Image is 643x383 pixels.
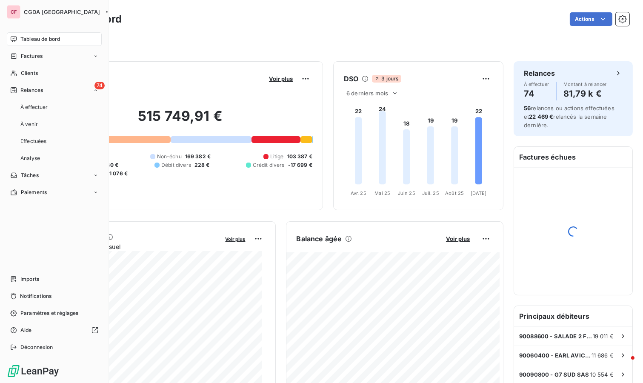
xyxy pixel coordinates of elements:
span: Effectuées [20,137,47,145]
button: Voir plus [266,75,295,83]
button: Actions [570,12,612,26]
span: À venir [20,120,38,128]
span: 3 jours [372,75,401,83]
iframe: Intercom live chat [614,354,634,374]
span: Voir plus [269,75,293,82]
span: 169 382 € [185,153,211,160]
span: Imports [20,275,39,283]
h2: 515 749,91 € [48,108,312,133]
span: -17 699 € [288,161,312,169]
span: 90088600 - SALADE 2 FRUITS [519,333,593,340]
span: 10 554 € [590,371,614,378]
span: Débit divers [161,161,191,169]
tspan: Août 25 [445,190,464,196]
h6: Factures échues [514,147,632,167]
span: 22 469 € [529,113,553,120]
h6: Balance âgée [297,234,342,244]
span: Analyse [20,154,40,162]
h4: 81,79 k € [563,87,607,100]
h6: Relances [524,68,555,78]
span: Voir plus [446,235,470,242]
tspan: Avr. 25 [351,190,366,196]
span: 56 [524,105,531,111]
span: 6 derniers mois [346,90,388,97]
span: 19 011 € [593,333,614,340]
span: 90060400 - EARL AVICOLE DES COSTIERES [519,352,592,359]
span: À effectuer [524,82,549,87]
span: Tâches [21,171,39,179]
tspan: Juil. 25 [422,190,439,196]
span: Crédit divers [253,161,285,169]
span: 74 [94,82,105,89]
span: -1 076 € [107,170,128,177]
span: 90090800 - G7 SUD SAS [519,371,589,378]
h6: DSO [344,74,358,84]
span: Relances [20,86,43,94]
tspan: Mai 25 [374,190,390,196]
span: 11 686 € [592,352,614,359]
span: Tableau de bord [20,35,60,43]
span: 103 387 € [287,153,312,160]
button: Voir plus [223,235,248,243]
span: Factures [21,52,43,60]
span: Voir plus [226,236,246,242]
button: Voir plus [443,235,472,243]
span: Notifications [20,292,51,300]
tspan: [DATE] [471,190,487,196]
span: Aide [20,326,32,334]
tspan: Juin 25 [398,190,415,196]
a: Aide [7,323,102,337]
span: Déconnexion [20,343,53,351]
div: CF [7,5,20,19]
span: relances ou actions effectuées et relancés la semaine dernière. [524,105,614,129]
h6: Principaux débiteurs [514,306,632,326]
h4: 74 [524,87,549,100]
span: Chiffre d'affaires mensuel [48,242,220,251]
span: 228 € [194,161,210,169]
span: Non-échu [157,153,182,160]
span: CGDA [GEOGRAPHIC_DATA] [24,9,100,15]
span: Clients [21,69,38,77]
span: Paramètres et réglages [20,309,78,317]
span: À effectuer [20,103,48,111]
span: Paiements [21,189,47,196]
span: Litige [270,153,284,160]
span: Montant à relancer [563,82,607,87]
img: Logo LeanPay [7,364,60,378]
